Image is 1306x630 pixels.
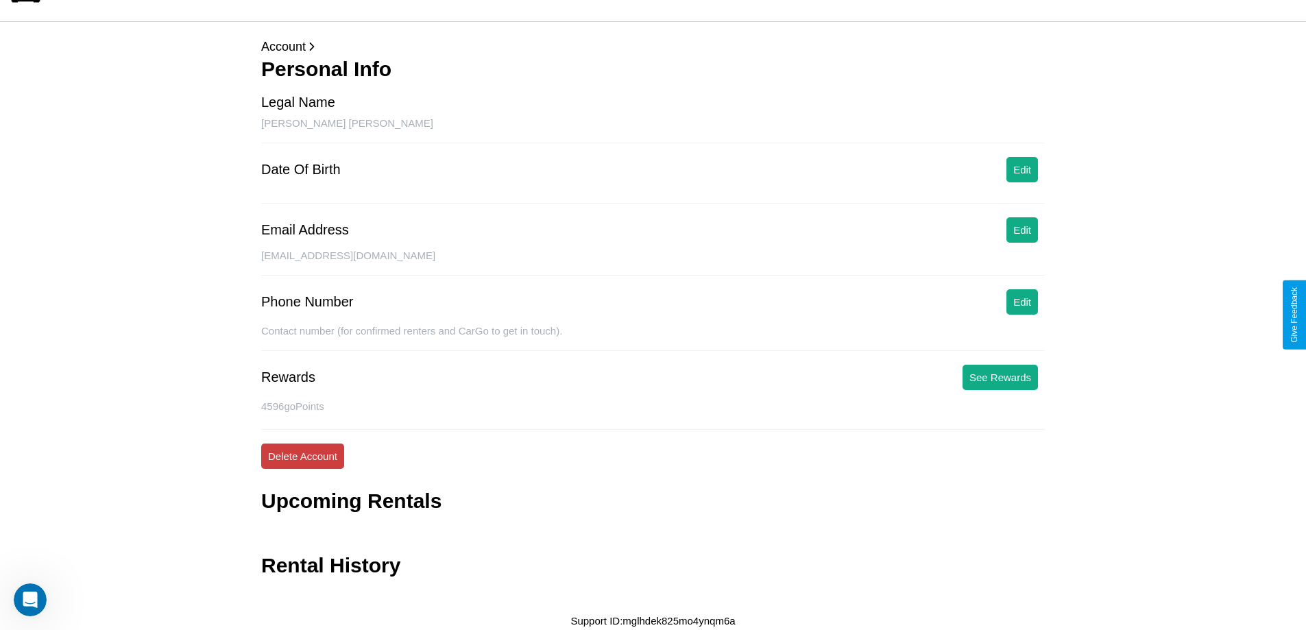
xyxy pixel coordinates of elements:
div: Rewards [261,369,315,385]
iframe: Intercom live chat [14,583,47,616]
h3: Rental History [261,554,400,577]
h3: Upcoming Rentals [261,489,442,513]
div: Legal Name [261,95,335,110]
div: Contact number (for confirmed renters and CarGo to get in touch). [261,325,1045,351]
button: Edit [1006,157,1038,182]
p: Support ID: mglhdek825mo4ynqm6a [570,611,735,630]
h3: Personal Info [261,58,1045,81]
div: [EMAIL_ADDRESS][DOMAIN_NAME] [261,250,1045,276]
div: Give Feedback [1290,287,1299,343]
div: Phone Number [261,294,354,310]
div: Date Of Birth [261,162,341,178]
button: See Rewards [963,365,1038,390]
button: Edit [1006,217,1038,243]
p: Account [261,36,1045,58]
div: [PERSON_NAME] [PERSON_NAME] [261,117,1045,143]
button: Edit [1006,289,1038,315]
div: Email Address [261,222,349,238]
button: Delete Account [261,444,344,469]
p: 4596 goPoints [261,397,1045,415]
